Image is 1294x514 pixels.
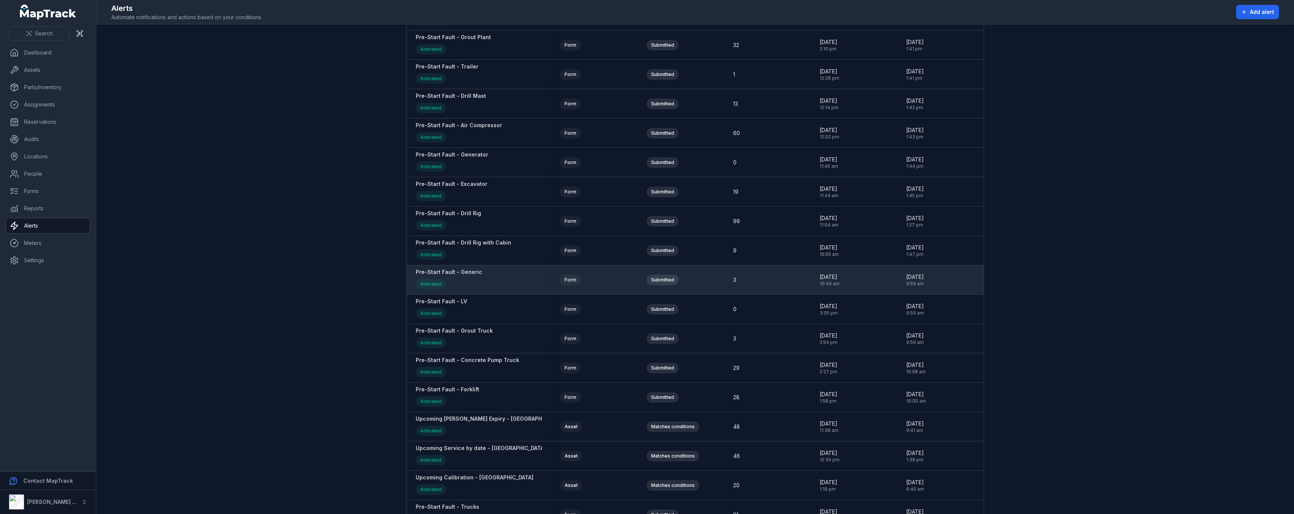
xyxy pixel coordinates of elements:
[820,479,837,492] time: 3/24/2025, 1:19:12 PM
[820,126,839,140] time: 5/9/2025, 12:02:28 PM
[906,339,924,345] span: 9:59 am
[416,161,446,172] div: Activated
[416,474,533,481] strong: Upcoming Calibration - [GEOGRAPHIC_DATA]
[416,503,479,511] strong: Pre-Start Fault - Trucks
[820,214,838,222] span: [DATE]
[647,480,699,491] div: Matches conditions
[906,244,924,251] span: [DATE]
[820,68,839,81] time: 5/21/2025, 12:26:54 PM
[906,68,924,81] time: 10/7/2025, 1:41:31 PM
[906,281,924,287] span: 9:59 am
[820,339,837,345] span: 2:54 pm
[906,391,926,404] time: 5/22/2025, 10:00:15 AM
[560,128,581,138] div: Form
[820,68,839,75] span: [DATE]
[906,332,924,339] span: [DATE]
[906,156,924,169] time: 10/7/2025, 1:44:32 PM
[647,216,679,227] div: Submitted
[560,275,581,285] div: Form
[6,149,90,164] a: Locations
[416,426,446,436] div: Activated
[820,391,837,404] time: 5/6/2025, 1:58:54 PM
[416,327,493,335] strong: Pre-Start Fault - Grout Truck
[733,100,738,108] span: 13
[906,214,924,228] time: 10/7/2025, 1:27:14 PM
[416,151,488,158] strong: Pre-Start Fault - Generator
[820,486,837,492] span: 1:19 pm
[906,457,924,463] span: 1:38 pm
[647,421,699,432] div: Matches conditions
[820,214,838,228] time: 5/8/2025, 11:04:03 AM
[733,335,736,342] span: 3
[733,423,740,430] span: 48
[820,156,838,163] span: [DATE]
[6,236,90,251] a: Meters
[820,273,840,287] time: 5/8/2025, 10:49:54 AM
[416,239,511,262] a: Pre-Start Fault - Drill Rig with CabinActivated
[6,184,90,199] a: Forms
[906,420,924,433] time: 7/4/2025, 9:41:53 AM
[906,156,924,163] span: [DATE]
[1250,8,1274,16] span: Add alert
[820,75,839,81] span: 12:26 pm
[416,386,479,393] strong: Pre-Start Fault - Forklift
[820,46,837,52] span: 2:10 pm
[416,415,565,438] a: Upcoming [PERSON_NAME] Expiry - [GEOGRAPHIC_DATA]Activated
[906,68,924,75] span: [DATE]
[906,303,924,316] time: 5/22/2025, 9:59:32 AM
[416,367,446,377] div: Activated
[906,479,924,492] time: 7/4/2025, 9:40:47 AM
[906,38,924,52] time: 10/7/2025, 1:41:02 PM
[560,304,581,315] div: Form
[560,480,582,491] div: Asset
[820,303,838,310] span: [DATE]
[733,276,736,284] span: 3
[906,251,924,257] span: 1:47 pm
[6,218,90,233] a: Alerts
[647,363,679,373] div: Submitted
[820,420,838,427] span: [DATE]
[416,356,519,379] a: Pre-Start Fault - Concrete Pump TruckActivated
[111,14,262,21] span: Automate notifications and actions based on your conditions.
[416,180,488,188] strong: Pre-Start Fault - Excavator
[416,103,446,113] div: Activated
[820,457,840,463] span: 12:39 pm
[733,71,735,78] span: 1
[733,452,740,460] span: 46
[416,474,533,497] a: Upcoming Calibration - [GEOGRAPHIC_DATA]Activated
[560,363,581,373] div: Form
[906,310,924,316] span: 9:59 am
[820,273,840,281] span: [DATE]
[906,398,926,404] span: 10:00 am
[560,69,581,80] div: Form
[820,361,837,375] time: 5/7/2025, 2:27:09 PM
[560,245,581,256] div: Form
[820,361,837,369] span: [DATE]
[733,217,740,225] span: 99
[733,129,740,137] span: 60
[820,134,839,140] span: 12:02 pm
[6,132,90,147] a: Audits
[820,251,839,257] span: 10:55 am
[647,275,679,285] div: Submitted
[820,163,838,169] span: 11:45 am
[416,63,478,70] strong: Pre-Start Fault - Trailer
[820,97,838,105] span: [DATE]
[906,449,924,457] span: [DATE]
[906,222,924,228] span: 1:27 pm
[820,222,838,228] span: 11:04 am
[416,220,446,231] div: Activated
[416,132,446,143] div: Activated
[820,185,838,193] span: [DATE]
[647,304,679,315] div: Submitted
[416,444,546,467] a: Upcoming Service by date - [GEOGRAPHIC_DATA]Activated
[647,392,679,403] div: Submitted
[416,92,486,100] strong: Pre-Start Fault - Drill Mast
[820,185,838,199] time: 5/8/2025, 11:44:14 AM
[906,126,924,140] time: 10/7/2025, 1:43:24 PM
[647,69,679,80] div: Submitted
[820,303,838,316] time: 5/7/2025, 3:05:05 PM
[820,244,839,251] span: [DATE]
[820,398,837,404] span: 1:58 pm
[560,187,581,197] div: Form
